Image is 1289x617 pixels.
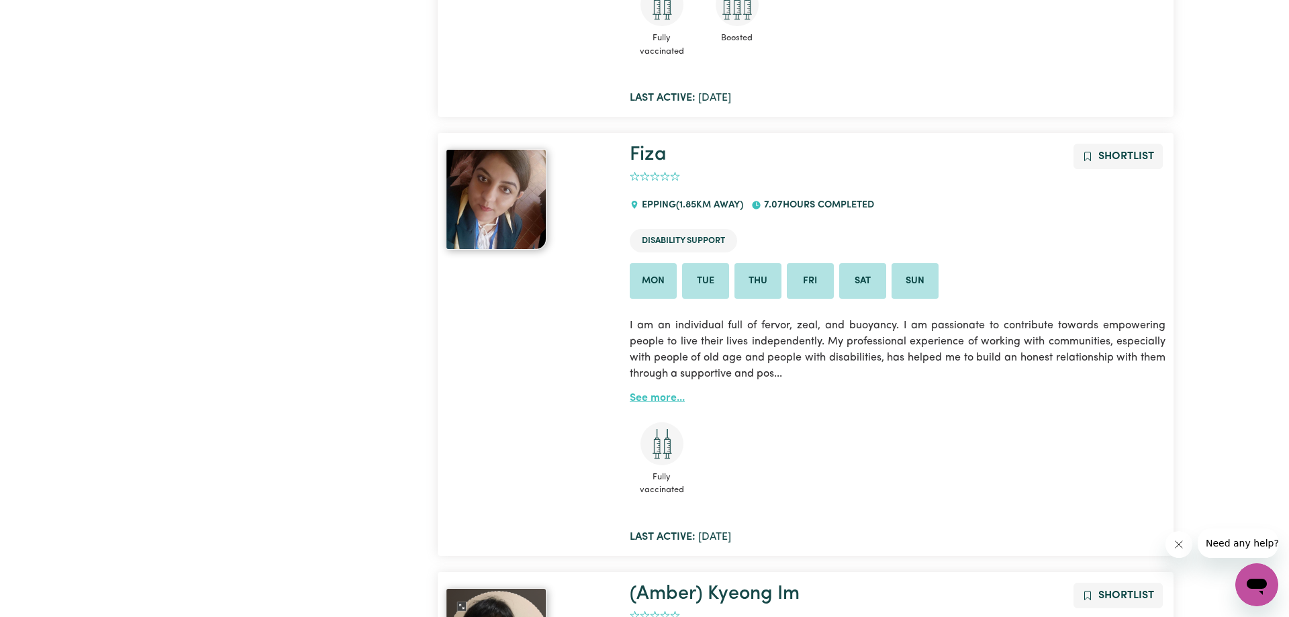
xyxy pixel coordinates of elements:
li: Available on Thu [734,263,781,299]
a: (Amber) Kyeong Im [630,584,800,604]
div: EPPING [630,187,751,224]
button: Add to shortlist [1073,144,1163,169]
span: ( 1.85 km away) [676,200,743,210]
img: Care and support worker has received 2 doses of COVID-19 vaccine [640,422,683,465]
span: Need any help? [8,9,81,20]
p: I am an individual full of fervor, zeal, and buoyancy. I am passionate to contribute towards empo... [630,310,1165,390]
button: Add to shortlist [1073,583,1163,608]
span: Shortlist [1098,590,1154,601]
iframe: Message from company [1198,528,1278,558]
span: Shortlist [1098,151,1154,162]
span: [DATE] [630,532,731,542]
div: add rating by typing an integer from 0 to 5 or pressing arrow keys [630,169,680,185]
li: Available on Fri [787,263,834,299]
a: See more... [630,393,685,404]
span: [DATE] [630,93,731,103]
li: Available on Mon [630,263,677,299]
span: Boosted [705,26,769,50]
div: 7.07 hours completed [751,187,881,224]
li: Available on Tue [682,263,729,299]
b: Last active: [630,93,696,103]
span: Fully vaccinated [630,465,694,502]
a: Fiza [630,145,667,164]
li: Available on Sat [839,263,886,299]
img: View Fiza 's profile [446,149,546,250]
li: Disability Support [630,229,737,252]
iframe: Close message [1165,531,1192,558]
span: Fully vaccinated [630,26,694,62]
a: Fiza [446,149,614,250]
iframe: Button to launch messaging window [1235,563,1278,606]
li: Available on Sun [892,263,939,299]
b: Last active: [630,532,696,542]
